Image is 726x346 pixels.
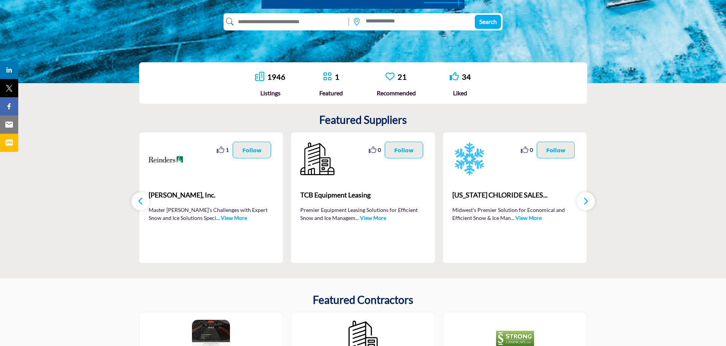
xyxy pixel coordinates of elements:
[221,215,247,221] a: View More
[537,142,575,158] button: Follow
[216,215,220,221] span: ...
[511,215,514,221] span: ...
[452,206,578,221] p: Midwest's Premier Solution for Economical and Efficient Snow & Ice Man
[378,146,381,154] span: 0
[255,88,285,98] div: Listings
[452,190,578,200] span: [US_STATE] CHLORIDE SALES...
[300,142,334,176] img: TCB Equipment Leasing
[452,142,487,176] img: MICHIGAN CHLORIDE SALES LLC
[267,72,285,81] a: 1946
[319,114,407,126] h2: Featured Suppliers
[452,185,578,205] a: [US_STATE] CHLORIDE SALES...
[360,215,386,221] a: View More
[323,72,332,82] a: Go to Featured
[226,146,229,154] span: 1
[233,142,271,158] button: Follow
[313,294,413,307] h2: Featured Contractors
[385,72,395,82] a: Go to Recommended
[319,88,343,98] div: Featured
[450,72,459,81] i: Go to Liked
[450,88,471,98] div: Liked
[398,72,407,81] a: 21
[377,88,416,98] div: Recommended
[515,215,542,221] a: View More
[149,206,274,221] p: Master [PERSON_NAME]'s Challenges with Expert Snow and Ice Solutions Speci
[530,146,533,154] span: 0
[479,18,497,25] span: Search
[335,72,339,81] a: 1
[347,16,351,27] img: Rectangle%203585.svg
[300,185,426,205] a: TCB Equipment Leasing
[546,146,566,154] p: Follow
[394,146,414,154] p: Follow
[385,142,423,158] button: Follow
[149,190,274,200] span: [PERSON_NAME], Inc.
[452,185,578,205] b: MICHIGAN CHLORIDE SALES LLC
[462,72,471,81] a: 34
[300,190,426,200] span: TCB Equipment Leasing
[242,146,262,154] p: Follow
[475,15,501,29] button: Search
[149,142,183,176] img: Reinders, Inc.
[149,185,274,205] b: Reinders, Inc.
[300,206,426,221] p: Premier Equipment Leasing Solutions for Efficient Snow and Ice Managem
[149,185,274,205] a: [PERSON_NAME], Inc.
[355,215,359,221] span: ...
